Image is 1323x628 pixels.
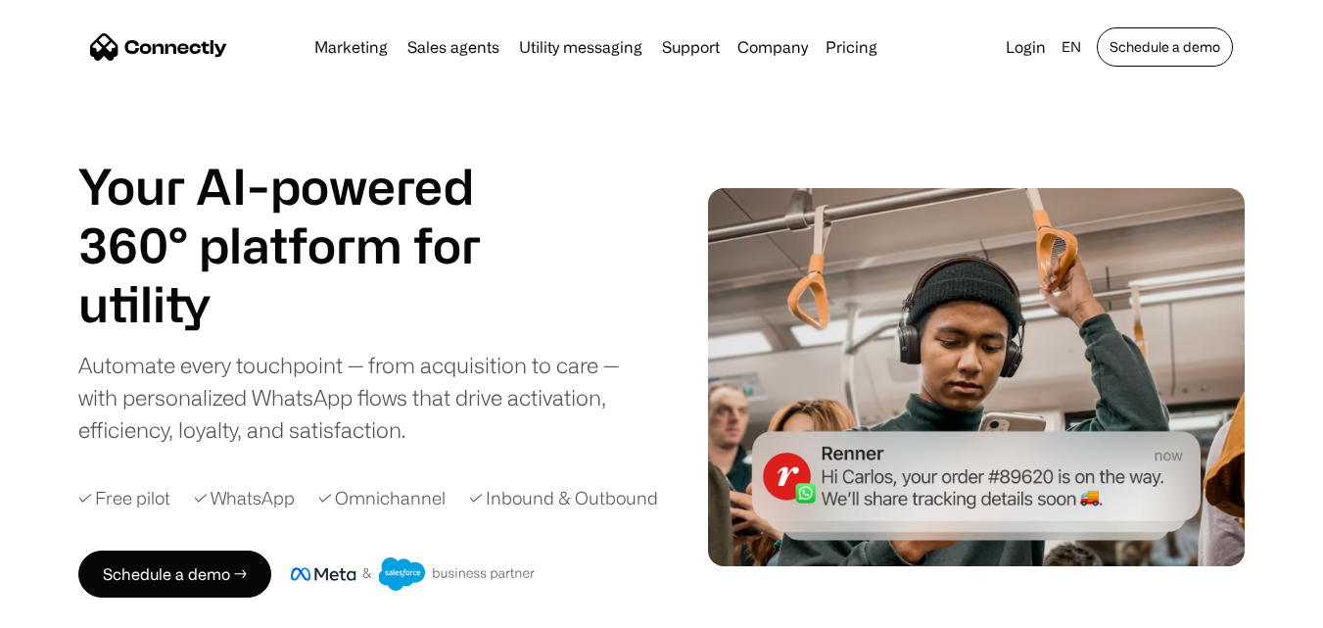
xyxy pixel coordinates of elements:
[307,39,396,55] a: Marketing
[39,594,118,621] ul: Language list
[1097,27,1233,67] a: Schedule a demo
[400,39,507,55] a: Sales agents
[998,33,1054,61] a: Login
[511,39,650,55] a: Utility messaging
[818,39,885,55] a: Pricing
[737,33,808,61] div: Company
[291,557,536,591] img: Meta and Salesforce business partner badge.
[78,349,654,446] div: Automate every touchpoint — from acquisition to care — with personalized WhatsApp flows that driv...
[654,39,728,55] a: Support
[318,485,446,511] div: ✓ Omnichannel
[78,485,170,511] div: ✓ Free pilot
[1062,33,1081,61] div: en
[78,274,529,333] div: carousel
[469,485,658,511] div: ✓ Inbound & Outbound
[732,33,814,61] div: Company
[78,157,529,274] h1: Your AI-powered 360° platform for
[1054,33,1093,61] div: en
[78,551,271,598] a: Schedule a demo →
[78,274,529,333] div: 3 of 4
[20,592,118,621] aside: Language selected: English
[90,32,227,62] a: home
[194,485,295,511] div: ✓ WhatsApp
[78,274,529,333] h1: utility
